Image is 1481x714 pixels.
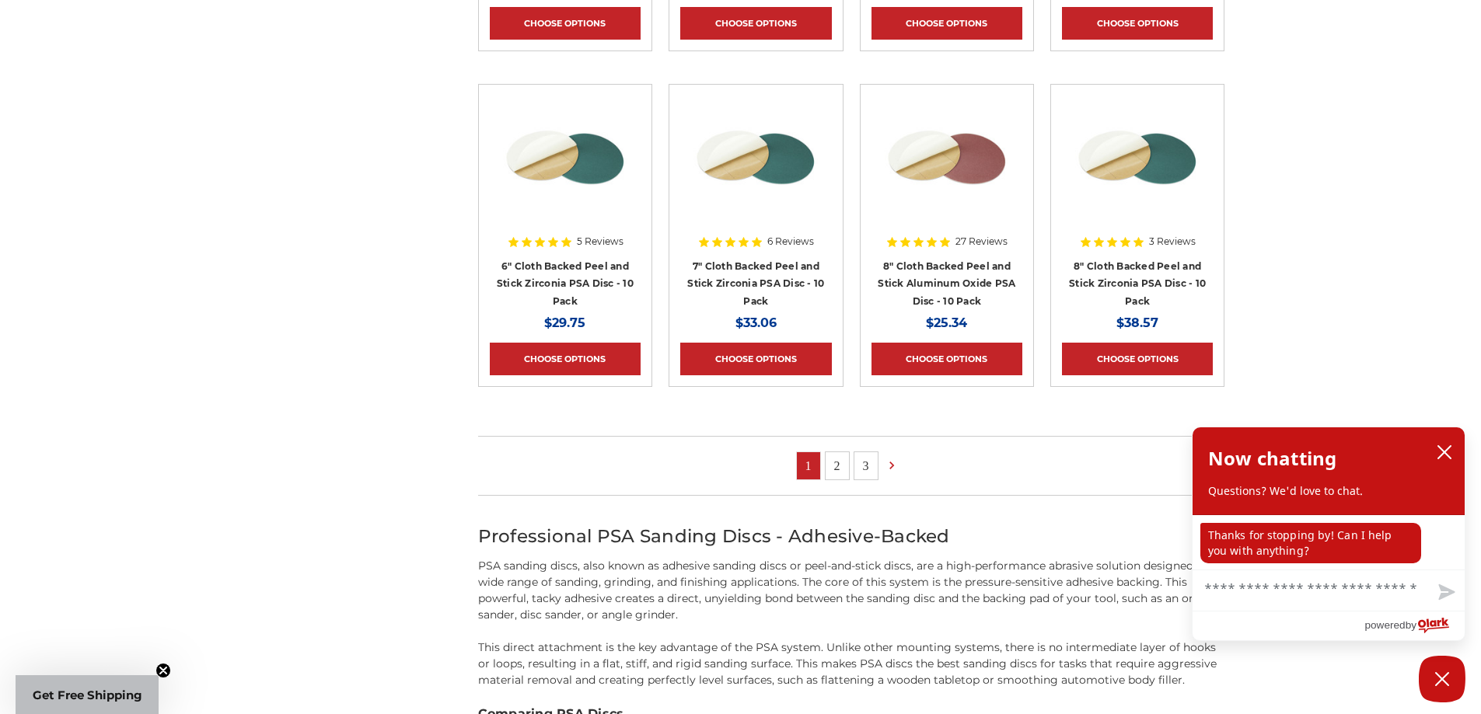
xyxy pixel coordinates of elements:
[1364,615,1405,635] span: powered
[155,663,171,678] button: Close teaser
[497,260,634,307] a: 6" Cloth Backed Peel and Stick Zirconia PSA Disc - 10 Pack
[1075,96,1200,220] img: Zirc Peel and Stick cloth backed PSA discs
[544,315,585,330] span: $29.75
[871,96,1022,246] a: 8 inch Aluminum Oxide PSA Sanding Disc with Cloth Backing
[478,639,1225,688] p: This direct attachment is the key advantage of the PSA system. Unlike other mounting systems, the...
[871,343,1022,375] a: Choose Options
[680,7,831,40] a: Choose Options
[16,675,159,714] div: Get Free ShippingClose teaser
[680,96,831,246] a: Zirc Peel and Stick cloth backed PSA discs
[1062,7,1213,40] a: Choose Options
[503,96,627,220] img: Zirc Peel and Stick cloth backed PSA discs
[1062,343,1213,375] a: Choose Options
[878,260,1015,307] a: 8" Cloth Backed Peel and Stick Aluminum Oxide PSA Disc - 10 Pack
[33,688,142,702] span: Get Free Shipping
[1406,615,1416,635] span: by
[1116,315,1158,330] span: $38.57
[1419,656,1465,702] button: Close Chatbox
[1192,427,1465,641] div: olark chatbox
[826,452,849,479] a: 2
[1364,611,1465,640] a: Powered by Olark
[693,96,818,220] img: Zirc Peel and Stick cloth backed PSA discs
[797,452,820,479] a: 1
[1432,441,1457,464] button: close chatbox
[735,315,777,330] span: $33.06
[1208,483,1449,499] p: Questions? We'd love to chat.
[687,260,824,307] a: 7" Cloth Backed Peel and Stick Zirconia PSA Disc - 10 Pack
[926,315,967,330] span: $25.34
[885,96,1009,220] img: 8 inch Aluminum Oxide PSA Sanding Disc with Cloth Backing
[854,452,878,479] a: 3
[1208,443,1336,474] h2: Now chatting
[1200,523,1421,563] p: Thanks for stopping by! Can I help you with anything?
[490,343,641,375] a: Choose Options
[1062,96,1213,246] a: Zirc Peel and Stick cloth backed PSA discs
[871,7,1022,40] a: Choose Options
[1193,515,1465,569] div: chat
[1069,260,1206,307] a: 8" Cloth Backed Peel and Stick Zirconia PSA Disc - 10 Pack
[680,343,831,375] a: Choose Options
[478,558,1225,623] p: PSA sanding discs, also known as adhesive sanding discs or peel-and-stick discs, are a high-perfo...
[1426,575,1465,611] button: Send message
[490,7,641,40] a: Choose Options
[478,523,1225,550] h2: Professional PSA Sanding Discs - Adhesive-Backed
[490,96,641,246] a: Zirc Peel and Stick cloth backed PSA discs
